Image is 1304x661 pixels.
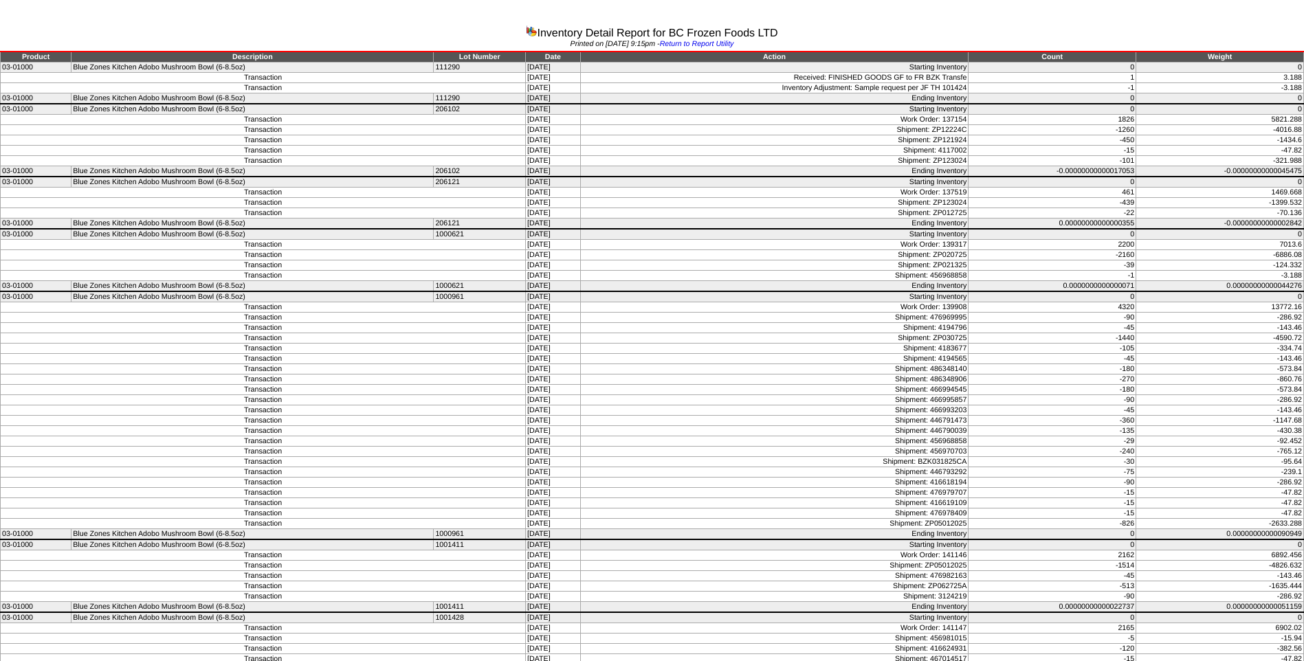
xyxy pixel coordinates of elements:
[434,63,526,73] td: 111290
[526,395,581,405] td: [DATE]
[1136,478,1304,488] td: -286.92
[1,104,71,115] td: 03-01000
[580,508,969,519] td: Shipment: 476978409
[580,478,969,488] td: Shipment: 416618194
[969,447,1136,457] td: -240
[71,166,434,177] td: Blue Zones Kitchen Adobo Mushroom Bowl (6-8.5oz)
[526,405,581,416] td: [DATE]
[1,291,71,302] td: 03-01000
[1136,416,1304,426] td: -1147.68
[1,177,71,188] td: 03-01000
[1136,250,1304,260] td: -6886.08
[580,271,969,281] td: Shipment: 456968858
[1,467,526,478] td: Transaction
[526,260,581,271] td: [DATE]
[580,63,969,73] td: Starting Inventory
[1,519,526,529] td: Transaction
[434,229,526,240] td: 1000621
[580,115,969,125] td: Work Order: 137154
[1136,208,1304,219] td: -70.136
[434,93,526,104] td: 111290
[969,250,1136,260] td: -2160
[580,198,969,208] td: Shipment: ZP123024
[1136,52,1304,63] td: Weight
[969,260,1136,271] td: -39
[580,291,969,302] td: Starting Inventory
[969,508,1136,519] td: -15
[526,519,581,529] td: [DATE]
[1136,177,1304,188] td: 0
[1136,354,1304,364] td: -143.46
[580,385,969,395] td: Shipment: 466994545
[526,198,581,208] td: [DATE]
[580,447,969,457] td: Shipment: 456970703
[1,612,71,623] td: 03-01000
[526,550,581,561] td: [DATE]
[1136,83,1304,93] td: -3.188
[1136,135,1304,146] td: -1434.6
[1136,561,1304,571] td: -4826.632
[969,405,1136,416] td: -45
[71,291,434,302] td: Blue Zones Kitchen Adobo Mushroom Bowl (6-8.5oz)
[1,333,526,344] td: Transaction
[580,488,969,498] td: Shipment: 476979707
[526,467,581,478] td: [DATE]
[969,529,1136,540] td: 0
[969,63,1136,73] td: 0
[434,166,526,177] td: 206102
[580,125,969,135] td: Shipment: ZP12224C
[526,115,581,125] td: [DATE]
[969,333,1136,344] td: -1440
[1136,385,1304,395] td: -573.84
[1,385,526,395] td: Transaction
[580,405,969,416] td: Shipment: 466993203
[1,229,71,240] td: 03-01000
[1136,488,1304,498] td: -47.82
[969,354,1136,364] td: -45
[969,374,1136,385] td: -270
[969,115,1136,125] td: 1826
[969,73,1136,83] td: 1
[1,125,526,135] td: Transaction
[1,529,71,540] td: 03-01000
[526,374,581,385] td: [DATE]
[969,271,1136,281] td: -1
[580,498,969,508] td: Shipment: 416619109
[580,457,969,467] td: Shipment: BZK031825CA
[71,281,434,292] td: Blue Zones Kitchen Adobo Mushroom Bowl (6-8.5oz)
[1136,115,1304,125] td: 5821.288
[580,354,969,364] td: Shipment: 4194565
[580,571,969,581] td: Shipment: 476982163
[526,323,581,333] td: [DATE]
[969,436,1136,447] td: -29
[1136,323,1304,333] td: -143.46
[969,146,1136,156] td: -15
[526,291,581,302] td: [DATE]
[434,281,526,292] td: 1000621
[71,612,434,623] td: Blue Zones Kitchen Adobo Mushroom Bowl (6-8.5oz)
[969,302,1136,313] td: 4320
[1,135,526,146] td: Transaction
[1,52,71,63] td: Product
[1136,104,1304,115] td: 0
[526,457,581,467] td: [DATE]
[434,219,526,229] td: 206121
[434,104,526,115] td: 206102
[1,208,526,219] td: Transaction
[1,498,526,508] td: Transaction
[1136,426,1304,436] td: -430.38
[1136,93,1304,104] td: 0
[526,602,581,613] td: [DATE]
[969,166,1136,177] td: -0.00000000000017053
[1,63,71,73] td: 03-01000
[526,539,581,550] td: [DATE]
[1,93,71,104] td: 03-01000
[526,571,581,581] td: [DATE]
[969,539,1136,550] td: 0
[526,529,581,540] td: [DATE]
[969,385,1136,395] td: -180
[969,135,1136,146] td: -450
[1,146,526,156] td: Transaction
[580,467,969,478] td: Shipment: 446793292
[969,156,1136,166] td: -101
